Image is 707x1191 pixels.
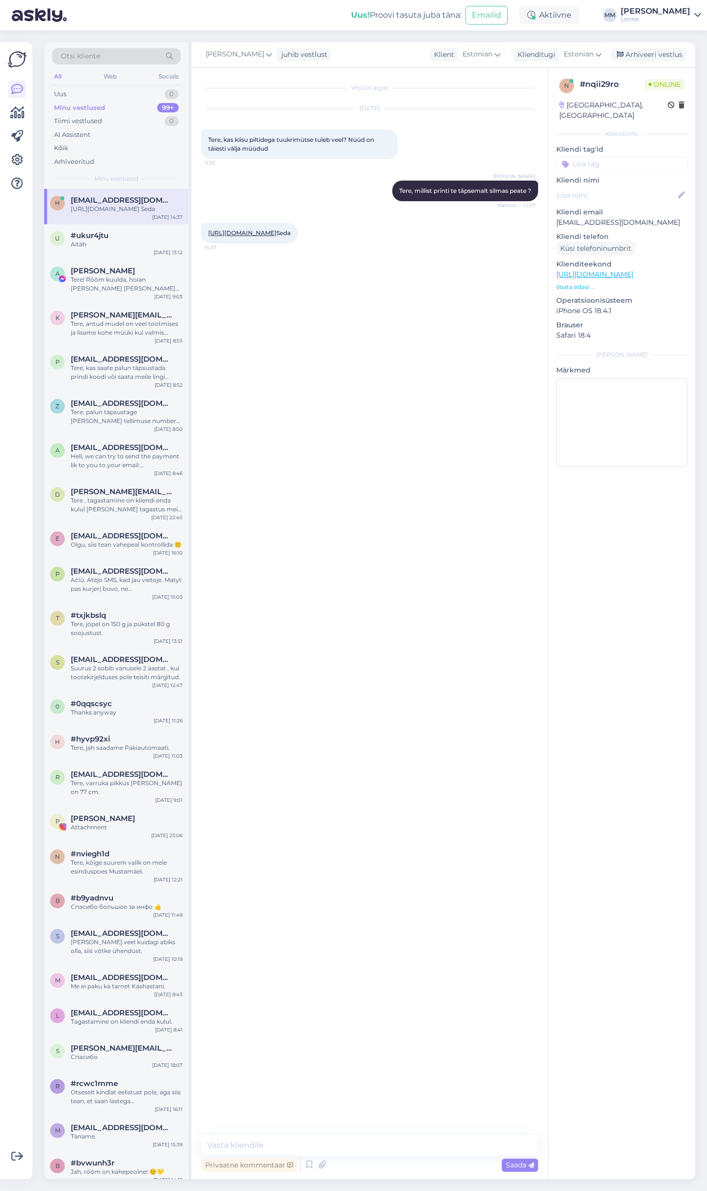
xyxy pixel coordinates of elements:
div: Täname. [71,1132,183,1141]
p: Kliendi email [556,207,687,217]
div: 0 [164,89,179,99]
span: hlkupri@gmail.com [71,196,173,205]
span: purgamariin@gmail.com [71,355,173,364]
div: Klienditugi [514,50,555,60]
div: [DATE] 8:50 [154,425,183,433]
div: Web [102,70,119,83]
div: Jah, rõõm on kahepoolne! ☺️💛 [71,1167,183,1176]
span: m [55,1127,60,1134]
div: Attachment [71,823,183,832]
p: Vaata edasi ... [556,283,687,291]
div: # nqii29ro [580,79,645,90]
span: b [55,897,60,904]
div: [DATE] 9:03 [154,293,183,300]
div: Tere, kõige suurem valik on meie esinduspoes Mustamäel. [71,858,183,876]
p: Klienditeekond [556,259,687,269]
span: #ukur4jtu [71,231,109,240]
div: Minu vestlused [54,103,105,113]
span: Nähtud ✓ 12:27 [497,202,535,209]
div: Me ei paku ka tarnet Kashastani. [71,982,183,991]
span: n [55,853,60,860]
span: d [55,491,60,498]
div: [DATE] 11:03 [153,752,183,760]
span: Saada [506,1161,534,1169]
span: Otsi kliente [61,51,100,61]
span: 11:37 [204,159,241,167]
div: [DATE] 18:07 [152,1061,183,1069]
div: Tagastamine on kliendi enda kulul. [71,1017,183,1026]
span: t [56,614,59,622]
div: [PERSON_NAME] [621,7,690,15]
p: [EMAIL_ADDRESS][DOMAIN_NAME] [556,217,687,228]
span: r [55,773,60,781]
div: [PERSON_NAME] veel kuidagi abiks olla, siis võtke ühendust. [71,938,183,955]
span: A [55,270,60,277]
span: #b9yadnvu [71,894,113,902]
span: P [55,818,60,825]
div: Arhiveeri vestlus [611,48,686,61]
span: diana.stopite@inbox.lv [71,487,173,496]
span: [PERSON_NAME] [493,173,535,180]
span: e [55,535,59,542]
a: [URL][DOMAIN_NAME] [556,270,633,279]
div: Tere , tagastamine on kliendi enda kulul [PERSON_NAME] tagastus meile jõuab vormistatakse teile t... [71,496,183,514]
span: merili.mannilaan@gmail.com [71,1123,173,1132]
p: Operatsioonisüsteem [556,295,687,306]
span: pirkimas@smetonis.eu [71,567,173,576]
div: Tere! Rõõm kuulda, hoian [PERSON_NAME] [PERSON_NAME] ❤️ [71,275,183,293]
div: Proovi tasuta juba täna: [351,9,462,21]
span: Aiki Jürgenstein [71,266,135,275]
span: r [55,1083,60,1090]
span: s [56,1047,59,1055]
span: #hyvp92xi [71,735,110,743]
div: [DATE] 13:12 [154,249,183,256]
span: Online [645,79,684,90]
span: atthetop1001@gmail.com [71,443,173,452]
span: 0 [55,703,59,710]
div: Suurus 2 sobib vanusele 2 aastat , kui tootekirjelduses pole teisiti märgitud. [71,664,183,682]
div: [DATE] 22:45 [151,514,183,521]
div: Uus [54,89,66,99]
div: [DATE] 8:53 [155,337,183,344]
span: #nviegh1d [71,849,109,858]
div: [DATE] 11:49 [153,911,183,919]
div: AI Assistent [54,130,90,140]
span: #0qqscsyc [71,699,112,708]
div: Kõik [54,143,68,153]
div: Aitäh [71,240,183,249]
span: Paula [71,814,135,823]
span: n [564,82,569,89]
span: 14:37 [204,244,241,251]
a: [PERSON_NAME]Lenne [621,7,701,23]
div: [DATE] 11:26 [154,717,183,724]
span: miraidrisova@gmail.com [71,973,173,982]
span: z [55,402,59,410]
div: [URL][DOMAIN_NAME] Seda [71,205,183,213]
div: Socials [157,70,181,83]
p: Brauser [556,320,687,330]
span: #txjkbslq [71,611,106,620]
div: Klient [430,50,454,60]
div: [PERSON_NAME] [556,350,687,359]
div: MM [603,8,617,22]
p: iPhone OS 18.4.1 [556,306,687,316]
span: h [55,199,60,207]
img: Askly Logo [8,50,27,69]
div: [DATE] 8:43 [154,991,183,998]
span: stuardeska@yahoo.de [71,655,173,664]
span: Tere, millist printi te täpsemalt silmas peate ? [399,187,531,194]
div: Tere, varruka pikkus [PERSON_NAME] on 77 cm. [71,779,183,796]
div: [DATE] 15:03 [152,593,183,601]
div: [DATE] 12:21 [154,876,183,883]
span: h [55,738,60,745]
span: krista.kbi@gmail.com [71,311,173,319]
div: [DATE] 10:19 [153,955,183,963]
div: Tere, kas saate palun täpsustada prindi koodi või saata meile lingi tootest ? [71,364,183,381]
div: Arhiveeritud [54,157,94,167]
div: [DATE] 13:51 [154,637,183,645]
div: [DATE] 16:10 [153,549,183,556]
span: Seda [208,229,291,237]
div: Tere, jah saadame Pakiautomaati. [71,743,183,752]
div: Tere, jopel on 150 g ja pükstel 80 g soojustust. [71,620,183,637]
div: [DATE] 14:15 [153,1176,183,1184]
